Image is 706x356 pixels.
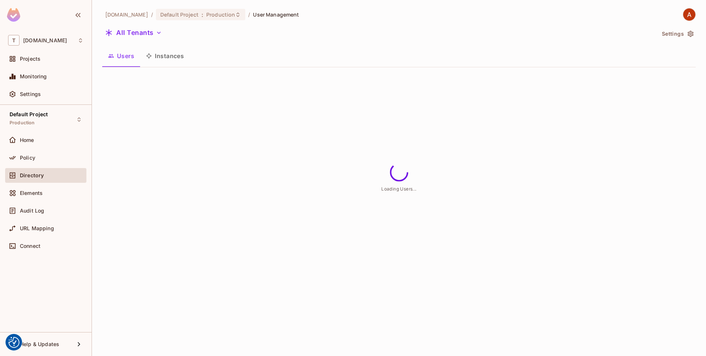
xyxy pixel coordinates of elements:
span: Audit Log [20,208,44,214]
img: Aaron Chan [683,8,695,21]
button: Settings [659,28,696,40]
li: / [248,11,250,18]
span: Home [20,137,34,143]
img: SReyMgAAAABJRU5ErkJggg== [7,8,20,22]
button: Instances [140,47,190,65]
span: T [8,35,19,46]
span: Default Project [10,111,48,117]
button: All Tenants [102,27,165,39]
button: Users [102,47,140,65]
span: Connect [20,243,40,249]
img: Revisit consent button [8,337,19,348]
span: the active workspace [105,11,148,18]
span: Workspace: thermosphr.com [23,38,67,43]
span: Elements [20,190,43,196]
button: Consent Preferences [8,337,19,348]
span: Policy [20,155,35,161]
span: URL Mapping [20,225,54,231]
li: / [151,11,153,18]
span: Default Project [160,11,199,18]
span: Production [10,120,35,126]
span: Help & Updates [20,341,59,347]
span: Production [206,11,235,18]
span: Loading Users... [381,186,416,192]
span: Directory [20,172,44,178]
span: Settings [20,91,41,97]
span: User Management [253,11,299,18]
span: Monitoring [20,74,47,79]
span: Projects [20,56,40,62]
span: : [201,12,204,18]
